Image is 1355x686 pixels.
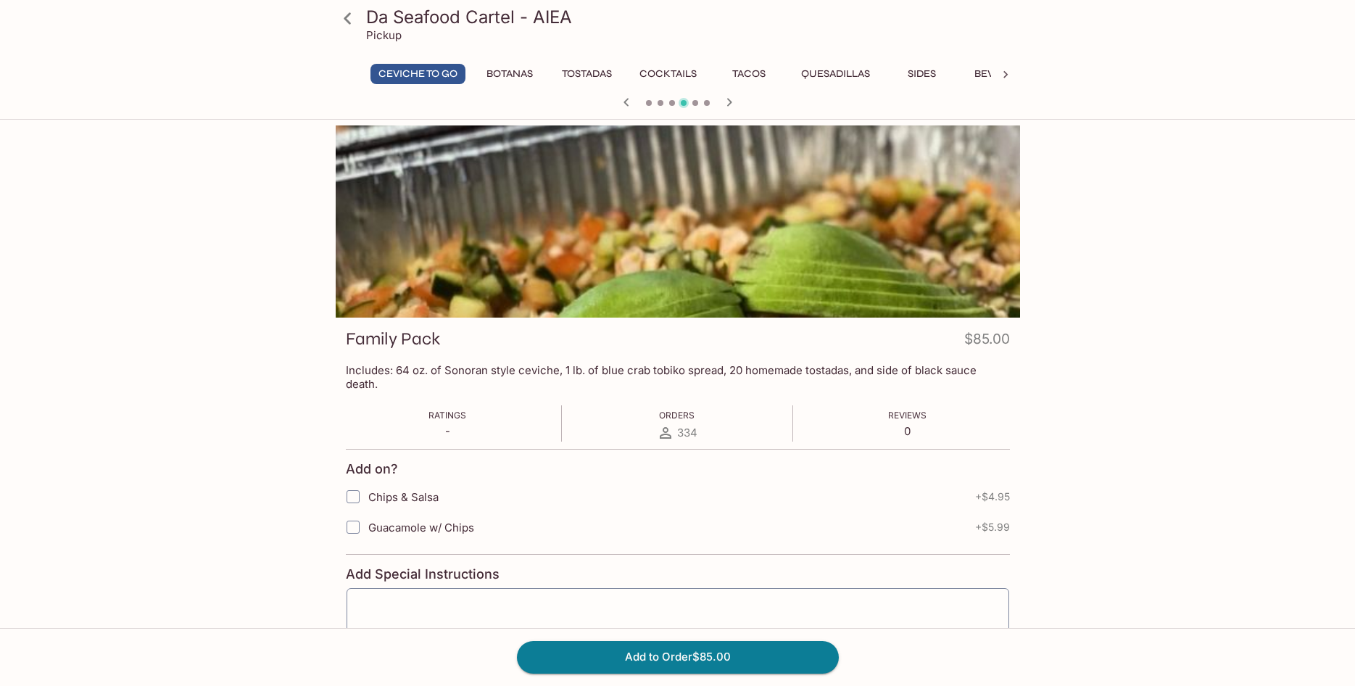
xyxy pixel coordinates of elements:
[346,461,398,477] h4: Add on?
[477,64,542,84] button: Botanas
[346,566,1010,582] h4: Add Special Instructions
[366,6,1014,28] h3: Da Seafood Cartel - AIEA
[346,328,440,350] h3: Family Pack
[975,521,1010,533] span: + $5.99
[554,64,620,84] button: Tostadas
[888,410,927,421] span: Reviews
[964,328,1010,356] h4: $85.00
[370,64,465,84] button: Ceviche To Go
[888,424,927,438] p: 0
[716,64,782,84] button: Tacos
[890,64,955,84] button: Sides
[631,64,705,84] button: Cocktails
[793,64,878,84] button: Quesadillas
[346,363,1010,391] p: Includes: 64 oz. of Sonoran style ceviche, 1 lb. of blue crab tobiko spread, 20 homemade tostadas...
[677,426,697,439] span: 334
[428,424,466,438] p: -
[975,491,1010,503] span: + $4.95
[336,125,1020,318] div: Family Pack
[966,64,1043,84] button: Beverages
[428,410,466,421] span: Ratings
[659,410,695,421] span: Orders
[366,28,402,42] p: Pickup
[517,641,839,673] button: Add to Order$85.00
[368,490,439,504] span: Chips & Salsa
[368,521,474,534] span: Guacamole w/ Chips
